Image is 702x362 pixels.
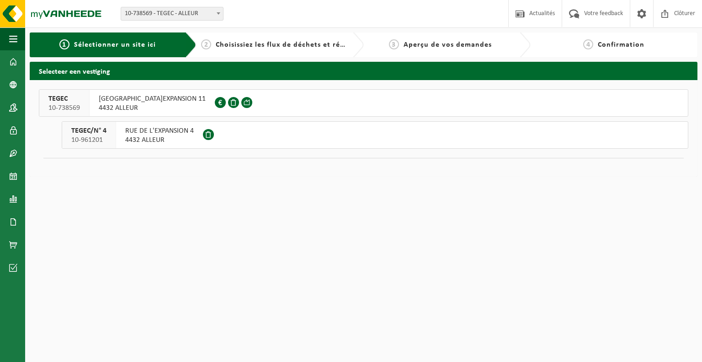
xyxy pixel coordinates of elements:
span: 10-738569 - TEGEC - ALLEUR [121,7,223,20]
span: 1 [59,39,69,49]
span: 4432 ALLEUR [125,135,194,145]
span: 2 [201,39,211,49]
span: Aperçu de vos demandes [404,41,492,49]
span: 10-738569 [48,103,80,113]
span: 3 [389,39,399,49]
button: TEGEC 10-738569 [GEOGRAPHIC_DATA]EXPANSION 114432 ALLEUR [39,89,688,117]
span: Choisissiez les flux de déchets et récipients [216,41,368,49]
span: 10-738569 - TEGEC - ALLEUR [121,7,223,21]
span: TEGEC/N° 4 [71,126,106,135]
h2: Selecteer een vestiging [30,62,697,80]
button: TEGEC/N° 4 10-961201 RUE DE L'EXPANSION 44432 ALLEUR [62,121,688,149]
span: Confirmation [598,41,644,49]
span: RUE DE L'EXPANSION 4 [125,126,194,135]
span: 4 [583,39,593,49]
span: [GEOGRAPHIC_DATA]EXPANSION 11 [99,94,206,103]
span: 4432 ALLEUR [99,103,206,113]
span: 10-961201 [71,135,106,145]
span: TEGEC [48,94,80,103]
span: Sélectionner un site ici [74,41,156,49]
